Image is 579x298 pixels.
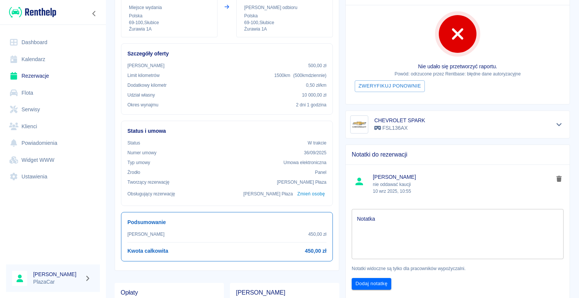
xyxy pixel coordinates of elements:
[352,117,367,132] img: Image
[553,174,565,184] button: delete note
[127,247,168,255] h6: Kwota całkowita
[244,26,325,32] p: Żurawia 1A
[127,127,326,135] h6: Status i umowa
[6,6,56,18] a: Renthelp logo
[374,117,425,124] h6: CHEVROLET SPARK
[277,179,326,186] p: [PERSON_NAME] Płaza
[355,80,425,92] button: Zweryfikuj ponownie
[127,62,164,69] p: [PERSON_NAME]
[9,6,56,18] img: Renthelp logo
[129,19,210,26] p: 69-100 , Słubice
[302,92,326,98] p: 10 000,00 zł
[244,4,325,11] p: [PERSON_NAME] odbioru
[127,231,164,238] p: [PERSON_NAME]
[129,26,210,32] p: Żurawia 1A
[127,140,140,146] p: Status
[127,101,158,108] p: Okres wynajmu
[6,51,100,68] a: Kalendarz
[121,289,218,296] span: Opłaty
[296,189,326,200] button: Zmień osobę
[127,149,156,156] p: Numer umowy
[296,101,326,108] p: 2 dni 1 godzina
[304,149,326,156] p: 36/09/2025
[6,68,100,84] a: Rezerwacje
[127,159,150,166] p: Typ umowy
[6,84,100,101] a: Flota
[283,159,326,166] p: Umowa elektroniczna
[244,19,325,26] p: 69-100 , Słubice
[373,173,553,181] span: [PERSON_NAME]
[127,82,167,89] p: Dodatkowy kilometr
[308,62,326,69] p: 500,00 zł
[33,278,81,286] p: PlazaCar
[33,270,81,278] h6: [PERSON_NAME]
[127,190,175,197] p: Obsługujący rezerwację
[373,188,553,195] p: 10 wrz 2025, 10:55
[352,63,564,71] p: Nie udało się przetworzyć raportu.
[308,140,326,146] p: W trakcie
[127,218,326,226] h6: Podsumowanie
[352,265,564,272] p: Notatki widoczne są tylko dla pracowników wypożyczalni.
[6,152,100,169] a: Widget WWW
[244,12,325,19] p: Polska
[308,231,326,238] p: 450,00 zł
[274,72,326,79] p: 1500 km
[127,92,155,98] p: Udział własny
[236,289,333,296] span: [PERSON_NAME]
[127,72,159,79] p: Limit kilometrów
[373,181,553,195] p: nie oddawać kaucji
[6,168,100,185] a: Ustawienia
[89,9,100,18] button: Zwiń nawigację
[352,71,564,77] p: Powód: odrzucone przez Rentbase: błędne dane autoryzacyjne
[352,151,564,158] span: Notatki do rezerwacji
[6,101,100,118] a: Serwisy
[306,82,326,89] p: 0,50 zł /km
[6,34,100,51] a: Dashboard
[244,190,293,197] p: [PERSON_NAME] Płaza
[127,169,140,176] p: Żrodło
[129,4,210,11] p: Miejsce wydania
[6,135,100,152] a: Powiadomienia
[6,118,100,135] a: Klienci
[305,247,326,255] h6: 450,00 zł
[129,12,210,19] p: Polska
[127,179,169,186] p: Tworzący rezerwację
[374,124,425,132] p: FSL136AX
[315,169,327,176] p: Panel
[352,278,391,290] button: Dodaj notatkę
[127,50,326,58] h6: Szczegóły oferty
[553,119,565,130] button: Pokaż szczegóły
[293,73,326,78] span: ( 500 km dziennie )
